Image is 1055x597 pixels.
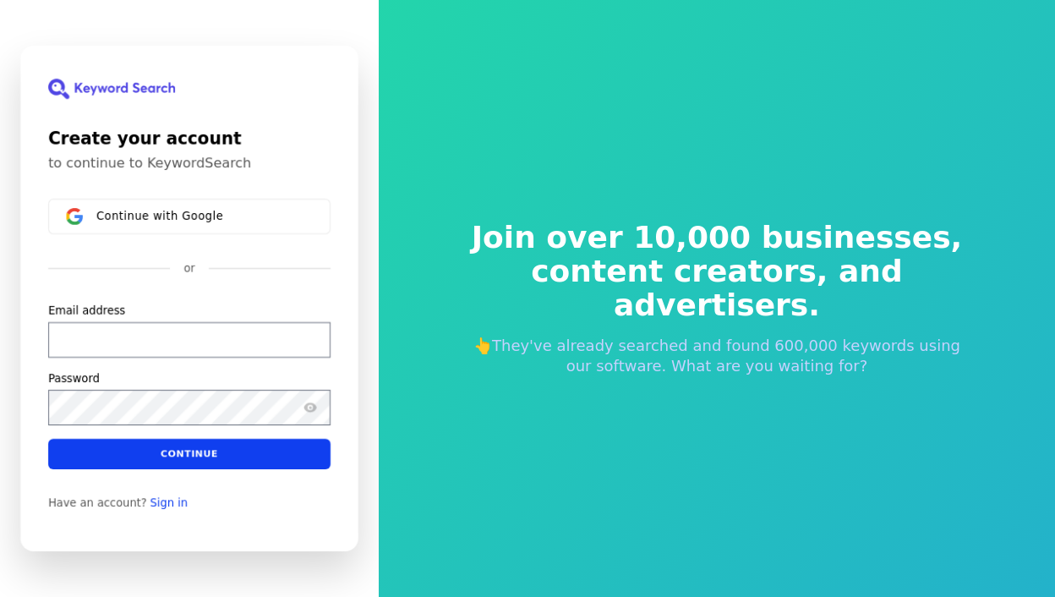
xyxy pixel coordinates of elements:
[460,221,974,255] span: Join over 10,000 businesses,
[460,336,974,376] p: 👆They've already searched and found 600,000 keywords using our software. What are you waiting for?
[48,126,331,151] h1: Create your account
[48,439,331,469] button: Continue
[300,397,320,418] button: Show password
[48,371,100,386] label: Password
[48,199,331,234] button: Sign in with GoogleContinue with Google
[48,79,175,99] img: KeywordSearch
[183,261,194,277] p: or
[48,155,331,172] p: to continue to KeywordSearch
[150,496,188,510] a: Sign in
[96,210,223,223] span: Continue with Google
[460,255,974,322] span: content creators, and advertisers.
[48,496,147,510] span: Have an account?
[48,304,125,319] label: Email address
[66,208,83,225] img: Sign in with Google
